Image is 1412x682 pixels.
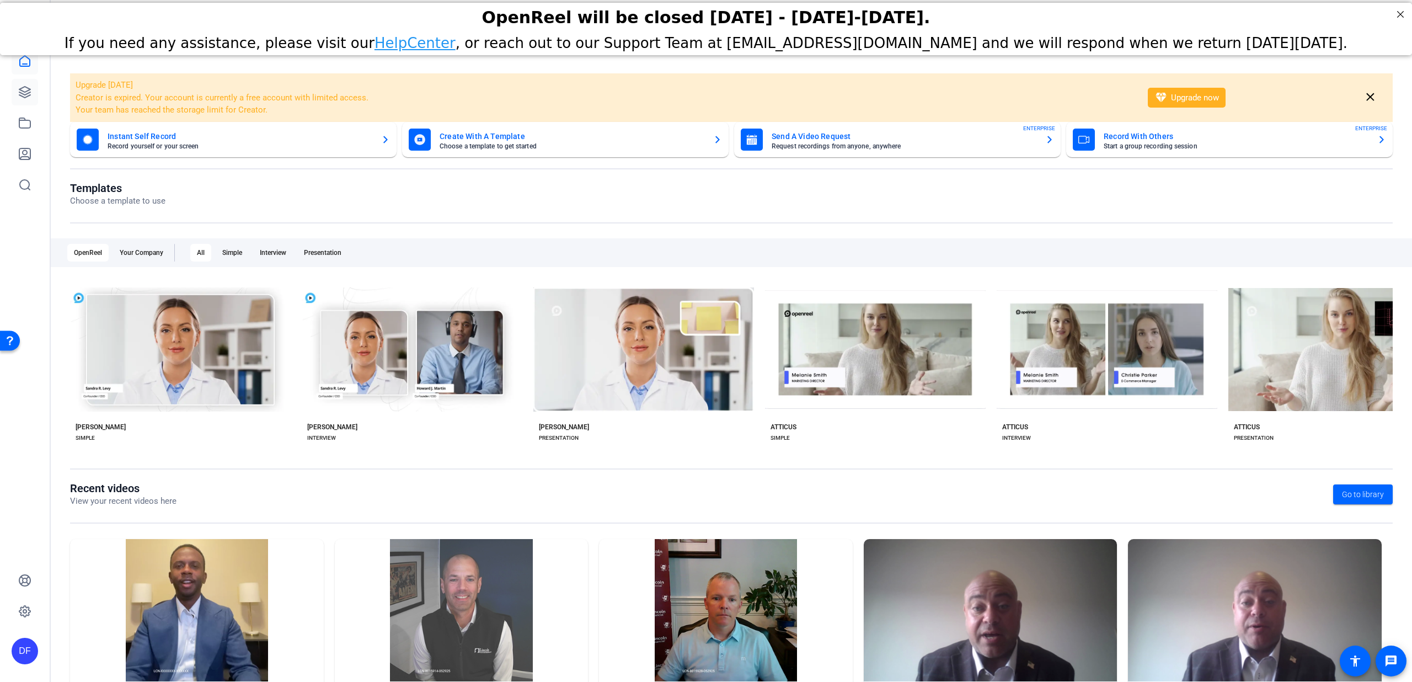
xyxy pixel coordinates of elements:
div: PRESENTATION [1234,434,1274,443]
div: Your Company [113,244,170,262]
button: Upgrade now [1148,88,1226,108]
div: OpenReel will be closed [DATE] - [DATE]-[DATE]. [14,5,1398,24]
button: Send A Video RequestRequest recordings from anyone, anywhereENTERPRISE [734,122,1061,157]
mat-icon: accessibility [1349,654,1362,668]
div: INTERVIEW [307,434,336,443]
div: [PERSON_NAME] [76,423,126,431]
a: HelpCenter [375,32,456,49]
div: SIMPLE [771,434,790,443]
img: JordanWalker_Lifeinsurancedirect [70,539,324,682]
div: OpenReel [67,244,109,262]
mat-card-subtitle: Start a group recording session [1104,143,1368,150]
span: ENTERPRISE [1355,124,1387,132]
div: [PERSON_NAME] [307,423,357,431]
div: Presentation [297,244,348,262]
mat-card-title: Create With A Template [440,130,704,143]
span: Upgrade [DATE] [76,80,133,90]
span: If you need any assistance, please visit our , or reach out to our Support Team at [EMAIL_ADDRESS... [65,32,1347,49]
span: ENTERPRISE [1023,124,1055,132]
mat-card-title: Record With Others [1104,130,1368,143]
img: IV_49444_1751472435615_webcam [864,539,1117,682]
div: Simple [216,244,249,262]
div: Interview [253,244,293,262]
button: Instant Self RecordRecord yourself or your screen [70,122,397,157]
button: Record With OthersStart a group recording sessionENTERPRISE [1066,122,1393,157]
p: Choose a template to use [70,195,165,207]
h1: Recent videos [70,482,176,495]
div: [PERSON_NAME] [539,423,589,431]
h1: Templates [70,182,165,195]
div: ATTICUS [771,423,796,431]
div: PRESENTATION [539,434,579,443]
mat-card-subtitle: Choose a template to get started [440,143,704,150]
img: JonathanStovall_Life Insurance [599,539,853,682]
div: DF [12,638,38,664]
div: All [190,244,211,262]
button: Create With A TemplateChoose a template to get started [402,122,729,157]
mat-card-subtitle: Record yourself or your screen [108,143,372,150]
mat-card-subtitle: Request recordings from anyone, anywhere [772,143,1036,150]
img: IV_49444_1751470783695_webcam [1128,539,1382,682]
mat-icon: diamond [1154,91,1168,104]
div: SIMPLE [76,434,95,443]
mat-icon: close [1363,90,1377,104]
li: Creator is expired. Your account is currently a free account with limited access. [76,92,1133,104]
mat-card-title: Instant Self Record [108,130,372,143]
img: MoneyGuard Team Intro [335,539,589,682]
div: ATTICUS [1234,423,1260,431]
div: ATTICUS [1002,423,1028,431]
p: View your recent videos here [70,495,176,508]
mat-icon: message [1384,654,1398,668]
li: Your team has reached the storage limit for Creator. [76,104,1133,116]
div: INTERVIEW [1002,434,1031,443]
span: Go to library [1342,489,1384,500]
a: Go to library [1333,484,1393,504]
mat-card-title: Send A Video Request [772,130,1036,143]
